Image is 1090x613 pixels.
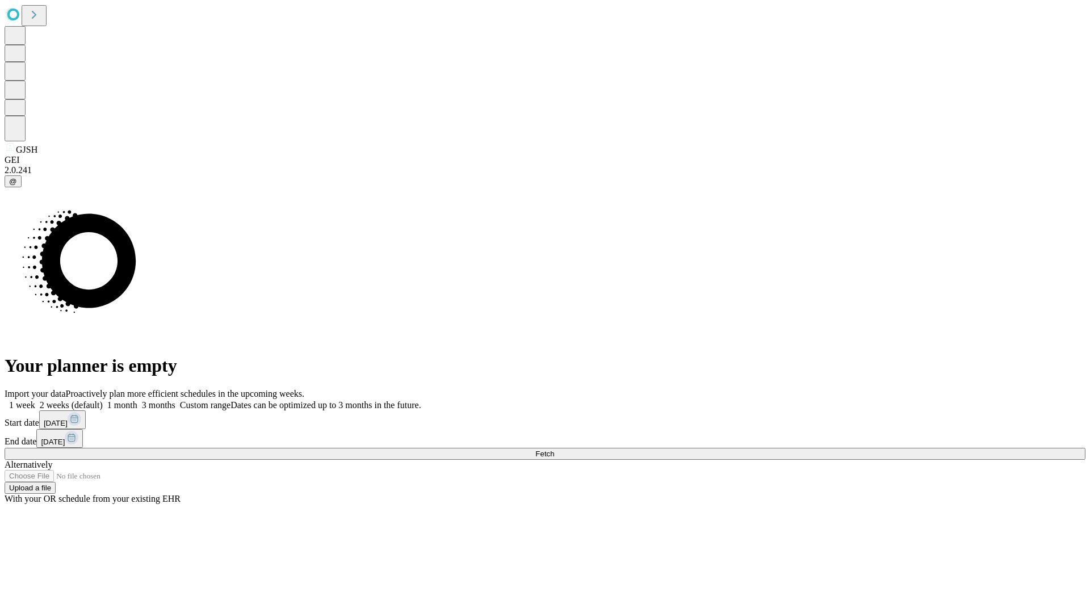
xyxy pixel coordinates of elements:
div: 2.0.241 [5,165,1085,175]
button: [DATE] [36,429,83,448]
span: 2 weeks (default) [40,400,103,410]
span: 1 month [107,400,137,410]
button: Fetch [5,448,1085,460]
span: GJSH [16,145,37,154]
span: Dates can be optimized up to 3 months in the future. [230,400,421,410]
span: Alternatively [5,460,52,469]
span: [DATE] [41,438,65,446]
span: Fetch [535,450,554,458]
span: Custom range [180,400,230,410]
div: Start date [5,410,1085,429]
div: End date [5,429,1085,448]
div: GEI [5,155,1085,165]
button: @ [5,175,22,187]
span: [DATE] [44,419,68,427]
span: With your OR schedule from your existing EHR [5,494,181,503]
span: 1 week [9,400,35,410]
h1: Your planner is empty [5,355,1085,376]
button: Upload a file [5,482,56,494]
span: @ [9,177,17,186]
span: Import your data [5,389,66,398]
button: [DATE] [39,410,86,429]
span: Proactively plan more efficient schedules in the upcoming weeks. [66,389,304,398]
span: 3 months [142,400,175,410]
